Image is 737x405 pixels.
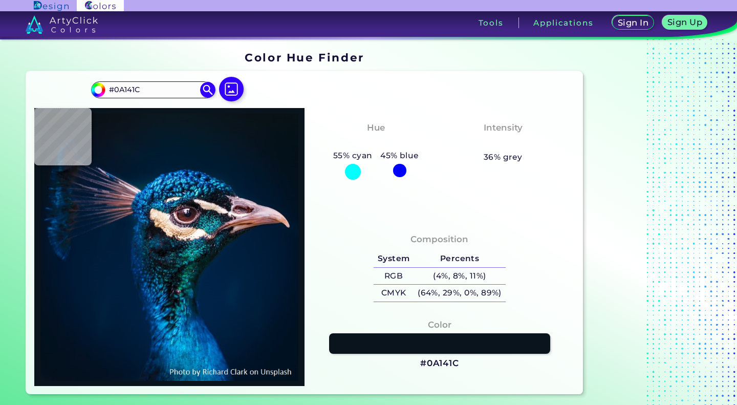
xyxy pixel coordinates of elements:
[420,357,459,370] h3: #0A141C
[347,137,405,149] h3: Cyan-Blue
[245,50,364,65] h1: Color Hue Finder
[374,285,414,302] h5: CMYK
[614,16,653,30] a: Sign In
[26,15,98,34] img: logo_artyclick_colors_white.svg
[105,83,201,97] input: type color..
[484,120,523,135] h4: Intensity
[219,77,244,101] img: icon picture
[39,113,299,381] img: img_pavlin.jpg
[376,149,423,162] h5: 45% blue
[414,268,505,285] h5: (4%, 8%, 11%)
[200,82,215,97] img: icon search
[374,268,414,285] h5: RGB
[664,16,705,30] a: Sign Up
[410,232,468,247] h4: Composition
[34,1,68,11] img: ArtyClick Design logo
[533,19,593,27] h3: Applications
[668,18,701,26] h5: Sign Up
[619,19,647,27] h5: Sign In
[414,285,505,302] h5: (64%, 29%, 0%, 89%)
[428,317,451,332] h4: Color
[367,120,385,135] h4: Hue
[479,19,504,27] h3: Tools
[329,149,376,162] h5: 55% cyan
[374,250,414,267] h5: System
[484,151,523,164] h5: 36% grey
[479,137,527,149] h3: Medium
[414,250,505,267] h5: Percents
